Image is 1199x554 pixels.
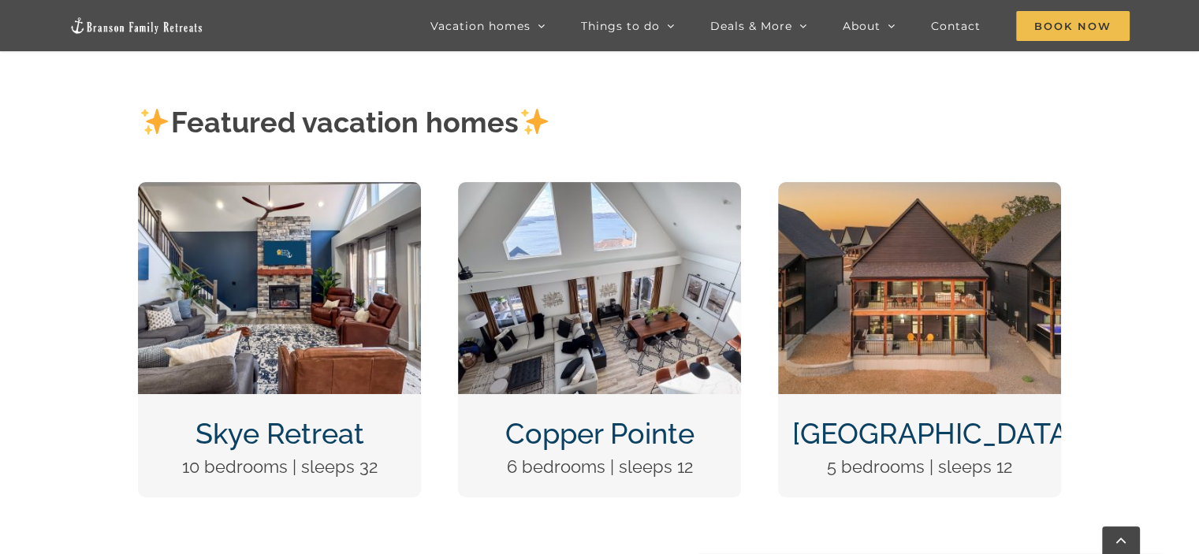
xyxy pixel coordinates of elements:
span: Book Now [1016,11,1130,41]
a: DCIM100MEDIADJI_0124.JPG [778,180,1061,201]
a: Copper Pointe [505,417,694,450]
p: 6 bedrooms | sleeps 12 [472,453,727,481]
span: Deals & More [710,20,792,32]
strong: Featured vacation homes [138,106,550,139]
a: [GEOGRAPHIC_DATA] [792,417,1076,450]
p: 5 bedrooms | sleeps 12 [792,453,1047,481]
span: Contact [931,20,981,32]
a: Skye Retreat [195,417,364,450]
a: Copper Pointe at Table Rock Lake-1051 [458,180,741,201]
img: ✨ [140,107,169,136]
span: Things to do [581,20,660,32]
span: Vacation homes [430,20,531,32]
span: About [843,20,881,32]
img: ✨ [520,107,549,136]
a: Skye Retreat at Table Rock Lake-3004-Edit [138,180,421,201]
p: 10 bedrooms | sleeps 32 [152,453,407,481]
img: Branson Family Retreats Logo [69,17,203,35]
